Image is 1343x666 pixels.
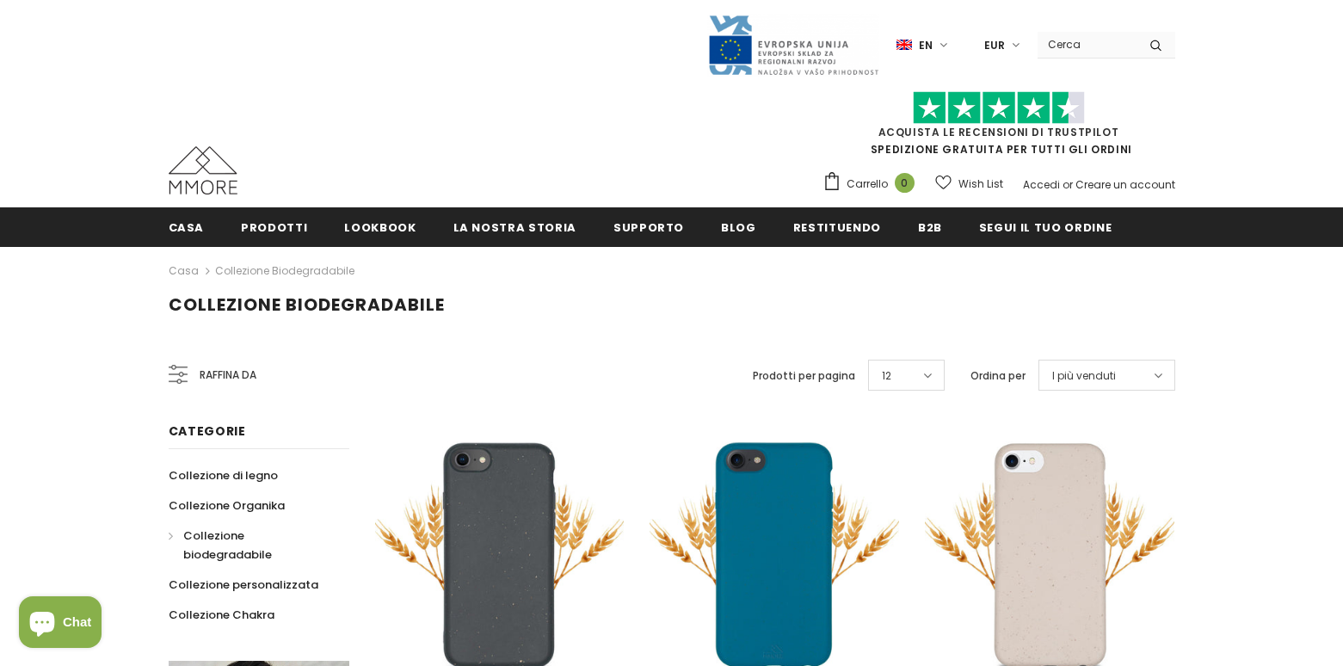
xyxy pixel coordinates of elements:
span: 12 [882,367,891,385]
span: Carrello [847,176,888,193]
span: Wish List [958,176,1003,193]
span: Casa [169,219,205,236]
a: Collezione personalizzata [169,570,318,600]
img: Casi MMORE [169,146,237,194]
a: Collezione biodegradabile [169,521,330,570]
input: Search Site [1038,32,1137,57]
inbox-online-store-chat: Shopify online store chat [14,596,107,652]
a: Casa [169,261,199,281]
span: Categorie [169,422,246,440]
span: Lookbook [344,219,416,236]
a: Prodotti [241,207,307,246]
span: or [1063,177,1073,192]
a: Collezione biodegradabile [215,263,354,278]
span: supporto [613,219,684,236]
a: Javni Razpis [707,37,879,52]
a: B2B [918,207,942,246]
span: Collezione personalizzata [169,577,318,593]
span: EUR [984,37,1005,54]
a: La nostra storia [453,207,576,246]
span: Collezione biodegradabile [169,293,445,317]
span: Raffina da [200,366,256,385]
img: Fidati di Pilot Stars [913,91,1085,125]
a: Collezione di legno [169,460,278,490]
span: I più venduti [1052,367,1116,385]
a: supporto [613,207,684,246]
a: Collezione Chakra [169,600,274,630]
span: Blog [721,219,756,236]
a: Acquista le recensioni di TrustPilot [878,125,1119,139]
span: Collezione Chakra [169,607,274,623]
span: SPEDIZIONE GRATUITA PER TUTTI GLI ORDINI [822,99,1175,157]
span: Prodotti [241,219,307,236]
a: Creare un account [1075,177,1175,192]
a: Segui il tuo ordine [979,207,1112,246]
a: Restituendo [793,207,881,246]
label: Ordina per [970,367,1026,385]
span: B2B [918,219,942,236]
a: Wish List [935,169,1003,199]
span: Segui il tuo ordine [979,219,1112,236]
a: Accedi [1023,177,1060,192]
span: Restituendo [793,219,881,236]
a: Lookbook [344,207,416,246]
a: Blog [721,207,756,246]
img: Javni Razpis [707,14,879,77]
span: Collezione biodegradabile [183,527,272,563]
a: Casa [169,207,205,246]
a: Collezione Organika [169,490,285,521]
span: 0 [895,173,915,193]
span: Collezione Organika [169,497,285,514]
span: La nostra storia [453,219,576,236]
img: i-lang-1.png [896,38,912,52]
span: en [919,37,933,54]
a: Carrello 0 [822,171,923,197]
span: Collezione di legno [169,467,278,484]
label: Prodotti per pagina [753,367,855,385]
